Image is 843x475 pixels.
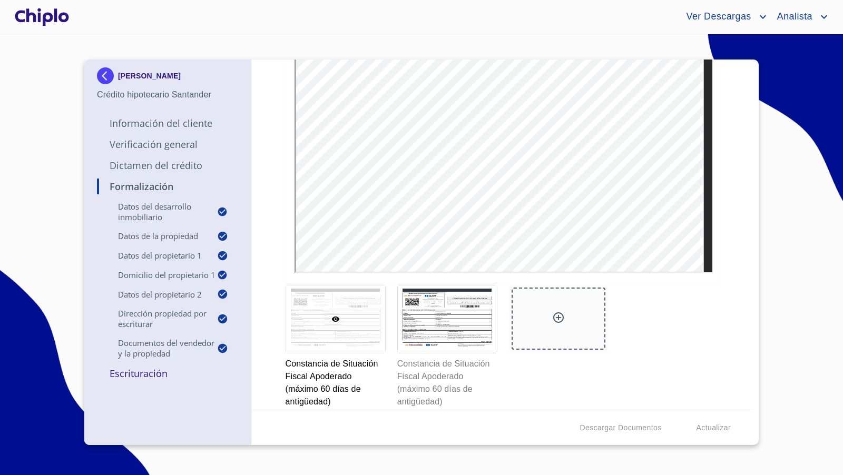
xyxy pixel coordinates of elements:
p: Crédito hipotecario Santander [97,88,239,101]
span: Ver Descargas [678,8,756,25]
p: Dirección Propiedad por Escriturar [97,308,217,329]
button: account of current user [769,8,830,25]
p: Escrituración [97,367,239,380]
p: Datos del propietario 1 [97,250,217,261]
span: Actualizar [697,421,731,434]
p: Constancia de Situación Fiscal Apoderado (máximo 60 días de antigüedad) [397,353,496,408]
span: Analista [769,8,818,25]
img: Docupass spot blue [97,67,118,84]
p: Formalización [97,180,239,193]
p: Datos de la propiedad [97,231,217,241]
p: Información del Cliente [97,117,239,130]
p: Datos del propietario 2 [97,289,217,300]
p: Domicilio del Propietario 1 [97,270,217,280]
div: [PERSON_NAME] [97,67,239,88]
img: Constancia de Situación Fiscal Apoderado (máximo 60 días de antigüedad) [398,285,497,353]
p: Dictamen del Crédito [97,159,239,172]
button: Actualizar [692,418,735,438]
p: Constancia de Situación Fiscal Apoderado (máximo 60 días de antigüedad) [286,353,385,408]
button: Descargar Documentos [575,418,665,438]
span: Descargar Documentos [580,421,661,434]
p: [PERSON_NAME] [118,72,181,80]
p: Datos del Desarrollo Inmobiliario [97,201,217,222]
p: Documentos del vendedor y la propiedad [97,338,217,359]
button: account of current user [678,8,769,25]
p: Verificación General [97,138,239,151]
